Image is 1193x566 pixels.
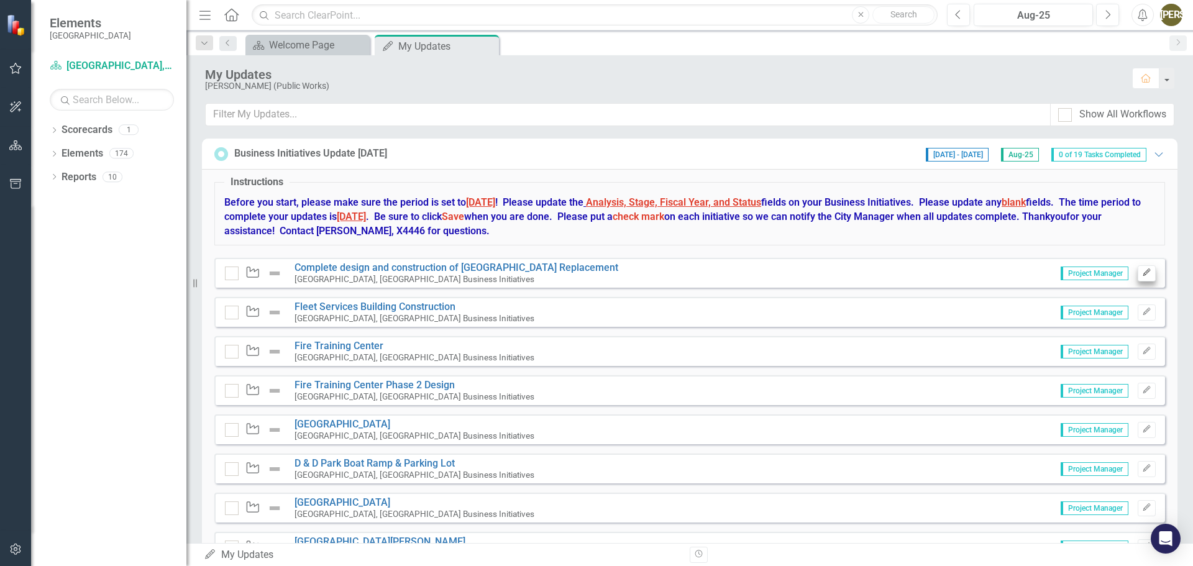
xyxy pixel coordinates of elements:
[267,501,282,516] img: Not Defined
[249,37,367,53] a: Welcome Page
[613,211,664,222] span: check mark
[1160,4,1182,26] button: [PERSON_NAME]
[267,266,282,281] img: Not Defined
[267,422,282,437] img: Not Defined
[205,81,1120,91] div: [PERSON_NAME] (Public Works)
[295,352,534,362] small: [GEOGRAPHIC_DATA], [GEOGRAPHIC_DATA] Business Initiatives
[295,313,534,323] small: [GEOGRAPHIC_DATA], [GEOGRAPHIC_DATA] Business Initiatives
[252,4,938,26] input: Search ClearPoint...
[295,274,534,284] small: [GEOGRAPHIC_DATA], [GEOGRAPHIC_DATA] Business Initiatives
[1151,524,1181,554] div: Open Intercom Messenger
[204,548,680,562] div: My Updates
[50,30,131,40] small: [GEOGRAPHIC_DATA]
[205,68,1120,81] div: My Updates
[926,148,989,162] span: [DATE] - [DATE]
[103,171,122,182] div: 10
[62,123,112,137] a: Scorecards
[974,4,1093,26] button: Aug-25
[1061,501,1128,515] span: Project Manager
[50,89,174,111] input: Search Below...
[442,211,464,222] span: Save
[890,9,917,19] span: Search
[337,211,366,222] span: [DATE]
[1061,306,1128,319] span: Project Manager
[50,59,174,73] a: [GEOGRAPHIC_DATA], [GEOGRAPHIC_DATA] Business Initiatives
[872,6,935,24] button: Search
[1061,384,1128,398] span: Project Manager
[586,196,761,208] span: Analysis, Stage, Fiscal Year, and Status
[1061,345,1128,358] span: Project Manager
[267,540,282,555] img: Not Defined
[119,125,139,135] div: 1
[398,39,496,54] div: My Updates
[295,340,383,352] a: Fire Training Center
[295,496,390,508] a: [GEOGRAPHIC_DATA]
[295,418,390,430] a: [GEOGRAPHIC_DATA]
[1002,196,1026,208] span: blank
[1061,267,1128,280] span: Project Manager
[269,37,367,53] div: Welcome Page
[295,391,534,401] small: [GEOGRAPHIC_DATA], [GEOGRAPHIC_DATA] Business Initiatives
[295,262,618,273] a: Complete design and construction of [GEOGRAPHIC_DATA] Replacement
[295,536,465,547] a: [GEOGRAPHIC_DATA][PERSON_NAME]
[295,431,534,440] small: [GEOGRAPHIC_DATA], [GEOGRAPHIC_DATA] Business Initiatives
[466,196,495,208] span: [DATE]
[224,175,290,189] legend: Instructions
[1050,211,1066,222] span: you
[1079,107,1166,122] div: Show All Workflows
[295,470,534,480] small: [GEOGRAPHIC_DATA], [GEOGRAPHIC_DATA] Business Initiatives
[62,170,96,185] a: Reports
[295,379,455,391] a: Fire Training Center Phase 2 Design
[1051,148,1146,162] span: 0 of 19 Tasks Completed
[224,196,1141,237] strong: Before you start, please make sure the period is set to ! Please update the fields on your Busine...
[267,462,282,477] img: Not Defined
[62,147,103,161] a: Elements
[6,14,28,36] img: ClearPoint Strategy
[234,147,387,161] div: Business Initiatives Update [DATE]
[295,301,455,313] a: Fleet Services Building Construction
[978,8,1089,23] div: Aug-25
[1061,541,1128,554] span: Project Manager
[50,16,131,30] span: Elements
[267,344,282,359] img: Not Defined
[1061,423,1128,437] span: Project Manager
[267,383,282,398] img: Not Defined
[295,457,455,469] a: D & D Park Boat Ramp & Parking Lot
[1001,148,1039,162] span: Aug-25
[1061,462,1128,476] span: Project Manager
[109,148,134,159] div: 174
[205,103,1051,126] input: Filter My Updates...
[295,509,534,519] small: [GEOGRAPHIC_DATA], [GEOGRAPHIC_DATA] Business Initiatives
[267,305,282,320] img: Not Defined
